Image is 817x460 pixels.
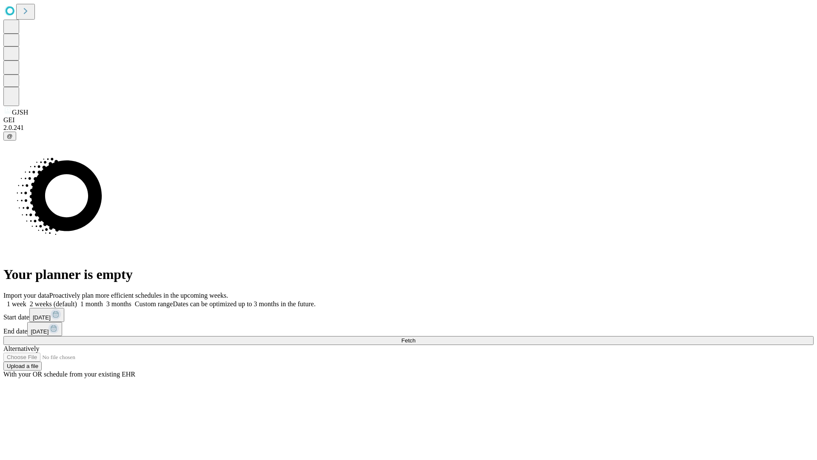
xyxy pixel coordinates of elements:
span: @ [7,133,13,139]
h1: Your planner is empty [3,267,814,282]
span: GJSH [12,109,28,116]
span: [DATE] [31,328,49,335]
span: With your OR schedule from your existing EHR [3,371,135,378]
button: @ [3,132,16,141]
span: Custom range [135,300,173,308]
button: [DATE] [27,322,62,336]
span: Alternatively [3,345,39,352]
div: End date [3,322,814,336]
span: Proactively plan more efficient schedules in the upcoming weeks. [49,292,228,299]
span: 3 months [106,300,131,308]
div: Start date [3,308,814,322]
span: 1 week [7,300,26,308]
span: 1 month [80,300,103,308]
span: Dates can be optimized up to 3 months in the future. [173,300,315,308]
span: Import your data [3,292,49,299]
span: 2 weeks (default) [30,300,77,308]
div: GEI [3,116,814,124]
span: Fetch [401,337,415,344]
button: [DATE] [29,308,64,322]
button: Fetch [3,336,814,345]
div: 2.0.241 [3,124,814,132]
span: [DATE] [33,314,51,321]
button: Upload a file [3,362,42,371]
